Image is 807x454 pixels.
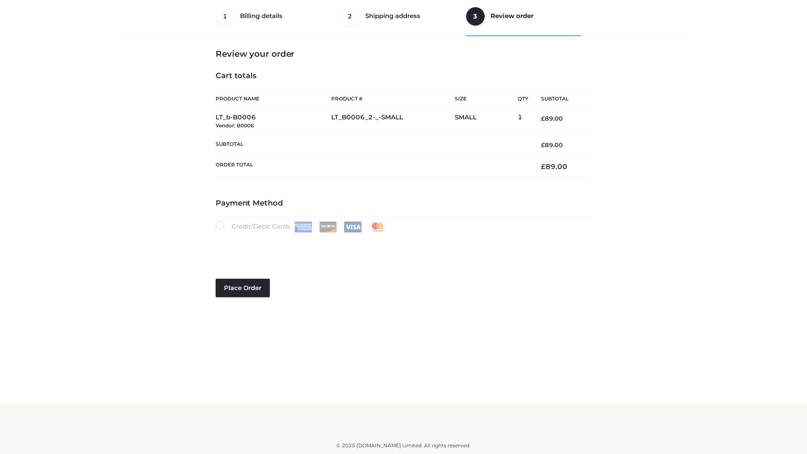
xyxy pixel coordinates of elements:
button: Place order [216,279,270,297]
h4: Payment Method [216,199,591,208]
small: Vendor: B0006 [216,122,254,129]
h3: Review your order [216,49,591,59]
span: £ [541,115,545,122]
th: Qty [518,89,528,108]
bdi: 89.00 [541,141,563,149]
th: Product Name [216,89,331,108]
td: LT_b-B0006 [216,108,331,135]
td: SMALL [455,108,518,135]
iframe: Secure payment input frame [214,231,590,261]
bdi: 89.00 [541,162,567,171]
label: Credit/Debit Cards [216,221,388,232]
td: LT_B0006_2-_-SMALL [331,108,455,135]
td: 1 [518,108,528,135]
th: Subtotal [528,90,591,108]
img: Amex [294,222,312,232]
th: Subtotal [216,135,528,155]
bdi: 89.00 [541,115,563,122]
th: Order Total [216,156,528,178]
th: Product # [331,89,455,108]
h4: Cart totals [216,71,591,81]
img: Mastercard [369,222,387,232]
span: £ [541,162,546,171]
div: © 2025 [DOMAIN_NAME] Limited. All rights reserved. [125,441,682,450]
th: Size [455,90,514,108]
img: Discover [319,222,337,232]
span: £ [541,141,545,149]
img: Visa [344,222,362,232]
